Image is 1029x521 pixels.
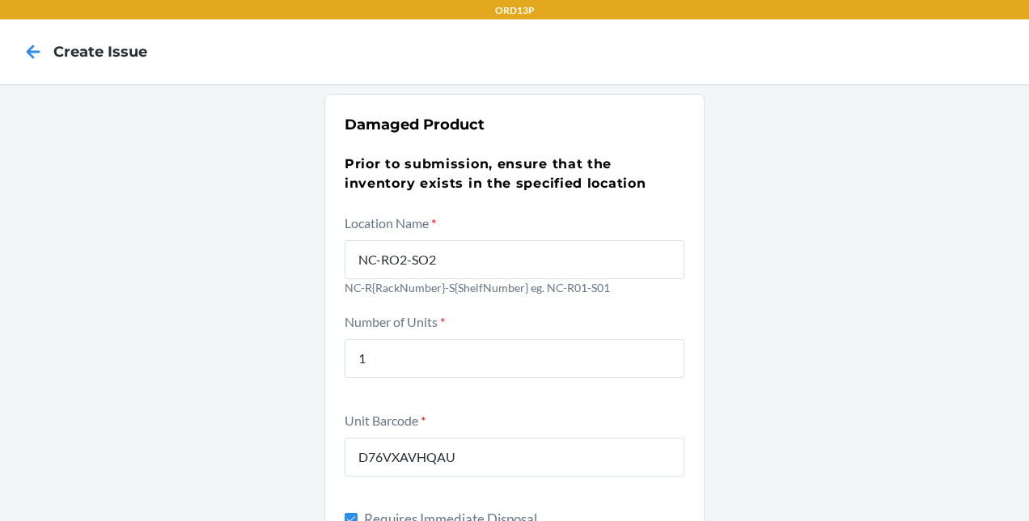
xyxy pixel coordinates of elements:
[53,41,147,62] h4: Create Issue
[345,279,684,296] p: NC-R{RackNumber}-S{ShelfNumber} eg. NC-R01-S01
[345,413,426,428] label: Unit Barcode
[345,215,436,231] label: Location Name
[345,155,684,193] h3: Prior to submission, ensure that the inventory exists in the specified location
[345,114,684,135] h2: Damaged Product
[495,3,535,18] p: ORD13P
[345,314,445,329] label: Number of Units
